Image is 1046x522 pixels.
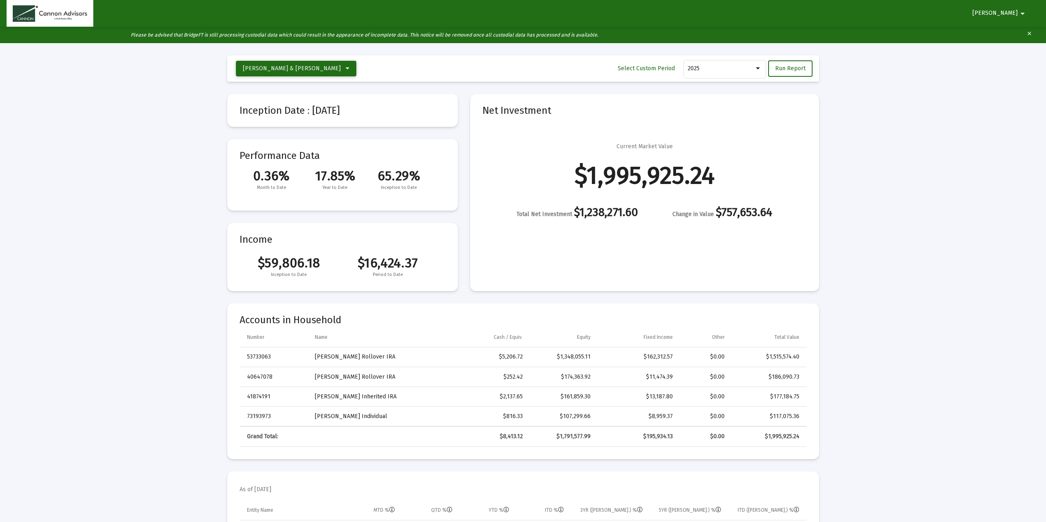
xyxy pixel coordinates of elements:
[401,500,458,520] td: Column QTD %
[303,168,367,184] span: 17.85%
[736,353,799,361] div: $1,515,574.40
[644,334,673,340] div: Fixed Income
[602,373,673,381] div: $11,474.39
[240,106,446,115] mat-card-title: Inception Date : [DATE]
[684,393,725,401] div: $0.00
[963,5,1037,21] button: [PERSON_NAME]
[570,500,648,520] td: Column 3YR (Ann.) %
[684,373,725,381] div: $0.00
[431,507,453,513] div: QTD %
[240,152,446,192] mat-card-title: Performance Data
[489,507,509,513] div: YTD %
[596,327,679,347] td: Column Fixed Income
[727,500,807,520] td: Column ITD (Ann.) %
[315,334,328,340] div: Name
[684,432,725,441] div: $0.00
[736,373,799,381] div: $186,090.73
[577,334,591,340] div: Equity
[309,367,447,387] td: [PERSON_NAME] Rollover IRA
[672,211,714,218] span: Change in Value
[309,347,447,367] td: [PERSON_NAME] Rollover IRA
[240,407,309,426] td: 73193973
[602,432,673,441] div: $195,934.13
[240,327,807,447] div: Data grid
[338,271,437,279] span: Period to Date
[240,316,807,324] mat-card-title: Accounts in Household
[309,407,447,426] td: [PERSON_NAME] Individual
[545,507,564,513] div: ITD %
[529,327,596,347] td: Column Equity
[517,208,638,218] div: $1,238,271.60
[575,171,715,179] div: $1,995,925.24
[240,367,309,387] td: 40647078
[13,5,87,22] img: Dashboard
[458,500,515,520] td: Column YTD %
[534,393,591,401] div: $161,859.30
[534,373,591,381] div: $174,363.92
[453,432,522,441] div: $8,413.12
[617,143,673,151] div: Current Market Value
[534,412,591,421] div: $107,299.66
[367,184,431,192] span: Inception to Date
[684,412,725,421] div: $0.00
[247,334,264,340] div: Number
[517,211,572,218] span: Total Net Investment
[240,168,303,184] span: 0.36%
[972,10,1018,17] span: [PERSON_NAME]
[240,255,339,271] span: $59,806.18
[684,353,725,361] div: $0.00
[447,327,528,347] td: Column Cash / Equiv.
[483,106,807,115] mat-card-title: Net Investment
[679,327,730,347] td: Column Other
[309,327,447,347] td: Column Name
[240,500,343,520] td: Column Entity Name
[309,387,447,407] td: [PERSON_NAME] Inherited IRA
[736,393,799,401] div: $177,184.75
[453,393,522,401] div: $2,137.65
[712,334,725,340] div: Other
[649,500,727,520] td: Column 5YR (Ann.) %
[243,65,341,72] span: [PERSON_NAME] & [PERSON_NAME]
[240,347,309,367] td: 53733063
[247,507,273,513] div: Entity Name
[736,432,799,441] div: $1,995,925.24
[131,32,598,38] i: Please be advised that BridgeFT is still processing custodial data which could result in the appe...
[374,507,395,513] div: MTD %
[775,65,806,72] span: Run Report
[534,432,591,441] div: $1,791,577.99
[240,271,339,279] span: Inception to Date
[618,65,675,72] span: Select Custom Period
[515,500,570,520] td: Column ITD %
[240,485,271,494] mat-card-subtitle: As of [DATE]
[534,353,591,361] div: $1,348,055.11
[247,432,303,441] div: Grand Total:
[774,334,799,340] div: Total Value
[338,255,437,271] span: $16,424.37
[494,334,523,340] div: Cash / Equiv.
[659,507,721,513] div: 5YR ([PERSON_NAME].) %
[672,208,772,218] div: $757,653.64
[367,168,431,184] span: 65.29%
[1026,29,1032,41] mat-icon: clear
[602,353,673,361] div: $162,312.57
[730,327,806,347] td: Column Total Value
[236,61,356,76] button: [PERSON_NAME] & [PERSON_NAME]
[738,507,799,513] div: ITD ([PERSON_NAME].) %
[240,387,309,407] td: 41874191
[453,412,522,421] div: $816.33
[602,412,673,421] div: $8,959.37
[768,60,813,77] button: Run Report
[303,184,367,192] span: Year to Date
[736,412,799,421] div: $117,075.36
[688,65,700,72] span: 2025
[240,327,309,347] td: Column Number
[240,184,303,192] span: Month to Date
[602,393,673,401] div: $13,187.80
[1018,5,1028,22] mat-icon: arrow_drop_down
[342,500,401,520] td: Column MTD %
[453,353,522,361] div: $5,206.72
[453,373,522,381] div: $252.42
[240,235,446,244] mat-card-title: Income
[580,507,643,513] div: 3YR ([PERSON_NAME].) %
